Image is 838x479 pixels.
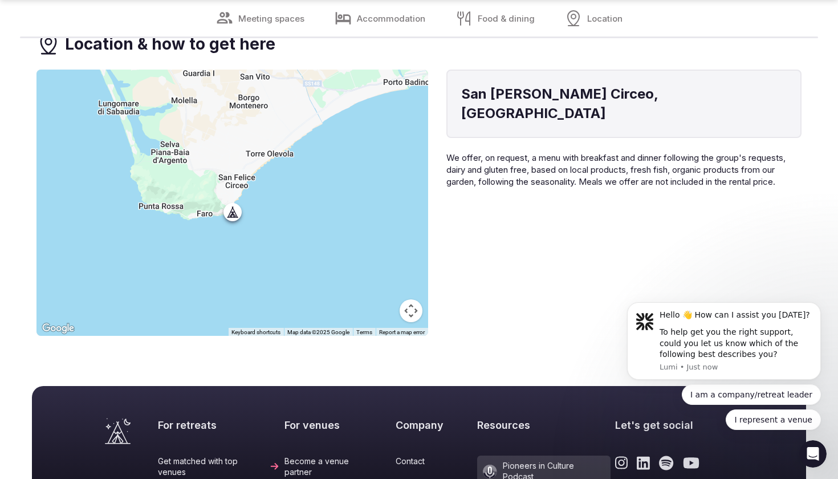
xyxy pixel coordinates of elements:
[379,329,425,335] a: Report a map error
[158,456,280,478] a: Get matched with top venues
[799,440,827,468] iframe: Intercom live chat
[683,456,699,470] a: Link to the retreats and venues Youtube page
[284,456,391,478] a: Become a venue partner
[461,84,787,123] h4: San [PERSON_NAME] Circeo, [GEOGRAPHIC_DATA]
[446,152,786,187] span: We offer, on request, a menu with breakfast and dinner following the group's requests, dairy and ...
[356,329,372,335] a: Terms
[400,299,422,322] button: Map camera controls
[39,321,77,336] a: Open this area in Google Maps (opens a new window)
[637,456,650,470] a: Link to the retreats and venues LinkedIn page
[396,418,473,432] h2: Company
[396,456,473,467] a: Contact
[477,418,610,432] h2: Resources
[357,13,425,25] span: Accommodation
[659,456,673,470] a: Link to the retreats and venues Spotify page
[284,418,391,432] h2: For venues
[615,456,628,470] a: Link to the retreats and venues Instagram page
[587,13,623,25] span: Location
[287,329,349,335] span: Map data ©2025 Google
[238,13,304,25] span: Meeting spaces
[39,321,77,336] img: Google
[105,418,131,444] a: Visit the homepage
[478,13,535,25] span: Food & dining
[65,33,275,55] h3: Location & how to get here
[610,241,838,448] iframe: Intercom notifications message
[158,418,280,432] h2: For retreats
[231,328,280,336] button: Keyboard shortcuts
